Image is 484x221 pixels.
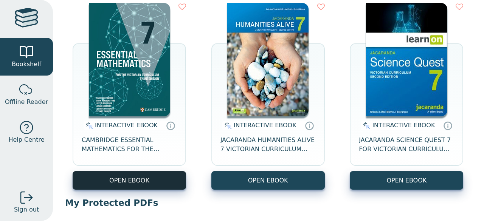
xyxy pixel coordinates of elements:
[350,171,463,190] button: OPEN EBOOK
[5,97,48,107] span: Offline Reader
[372,122,435,129] span: INTERACTIVE EBOOK
[220,136,316,154] span: JACARANDA HUMANITIES ALIVE 7 VICTORIAN CURRICULUM LEARNON EBOOK 2E
[305,121,314,130] a: Interactive eBooks are accessed online via the publisher’s portal. They contain interactive resou...
[234,122,296,129] span: INTERACTIVE EBOOK
[359,136,454,154] span: JACARANDA SCIENCE QUEST 7 FOR VICTORIAN CURRICULUM LEARNON 2E EBOOK
[366,3,447,116] img: 329c5ec2-5188-ea11-a992-0272d098c78b.jpg
[166,121,175,130] a: Interactive eBooks are accessed online via the publisher’s portal. They contain interactive resou...
[89,3,170,116] img: a4cdec38-c0cf-47c5-bca4-515c5eb7b3e9.png
[84,121,93,130] img: interactive.svg
[222,121,232,130] img: interactive.svg
[8,135,44,144] span: Help Centre
[227,3,309,116] img: 429ddfad-7b91-e911-a97e-0272d098c78b.jpg
[14,205,39,214] span: Sign out
[82,136,177,154] span: CAMBRIDGE ESSENTIAL MATHEMATICS FOR THE VICTORIAN CURRICULUM YEAR 7 EBOOK 3E
[443,121,452,130] a: Interactive eBooks are accessed online via the publisher’s portal. They contain interactive resou...
[361,121,370,130] img: interactive.svg
[211,171,325,190] button: OPEN EBOOK
[73,171,186,190] button: OPEN EBOOK
[65,197,472,209] p: My Protected PDFs
[95,122,158,129] span: INTERACTIVE EBOOK
[12,60,41,69] span: Bookshelf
